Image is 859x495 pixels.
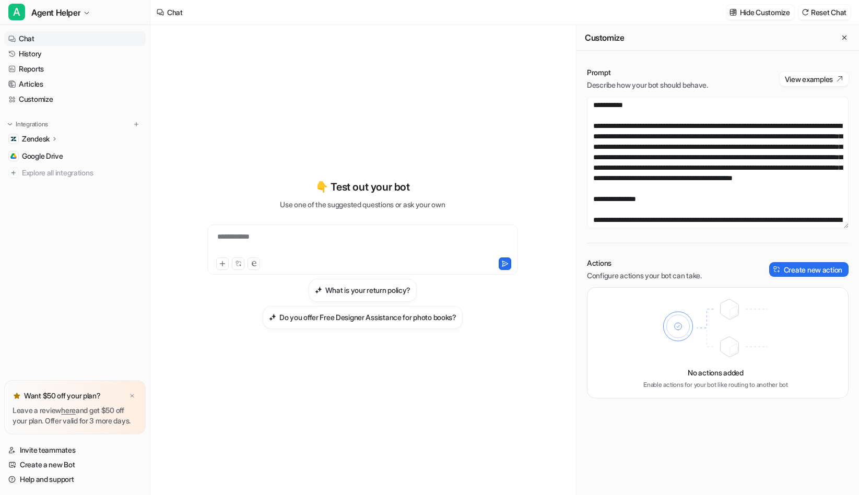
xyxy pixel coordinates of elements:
[10,136,17,142] img: Zendesk
[31,5,80,20] span: Agent Helper
[129,393,135,399] img: x
[4,443,146,457] a: Invite teammates
[13,392,21,400] img: star
[838,31,851,44] button: Close flyout
[4,92,146,107] a: Customize
[587,258,702,268] p: Actions
[4,77,146,91] a: Articles
[4,31,146,46] a: Chat
[279,312,456,323] h3: Do you offer Free Designer Assistance for photo books?
[4,149,146,163] a: Google DriveGoogle Drive
[587,270,702,281] p: Configure actions your bot can take.
[22,151,63,161] span: Google Drive
[22,134,50,144] p: Zendesk
[587,80,708,90] p: Describe how your bot should behave.
[315,179,409,195] p: 👇 Test out your bot
[133,121,140,128] img: menu_add.svg
[269,313,276,321] img: Do you offer Free Designer Assistance for photo books?
[13,405,137,426] p: Leave a review and get $50 off your plan. Offer valid for 3 more days.
[773,266,781,273] img: create-action-icon.svg
[780,72,849,86] button: View examples
[585,32,624,43] h2: Customize
[263,306,463,329] button: Do you offer Free Designer Assistance for photo books?Do you offer Free Designer Assistance for p...
[6,121,14,128] img: expand menu
[24,391,101,401] p: Want $50 off your plan?
[729,8,737,16] img: customize
[4,472,146,487] a: Help and support
[688,367,744,378] p: No actions added
[798,5,851,20] button: Reset Chat
[740,7,790,18] p: Hide Customize
[4,457,146,472] a: Create a new Bot
[10,153,17,159] img: Google Drive
[16,120,48,128] p: Integrations
[4,62,146,76] a: Reports
[315,286,322,294] img: What is your return policy?
[325,285,410,296] h3: What is your return policy?
[22,164,142,181] span: Explore all integrations
[280,199,445,210] p: Use one of the suggested questions or ask your own
[726,5,794,20] button: Hide Customize
[643,380,788,390] p: Enable actions for your bot like routing to another bot
[587,67,708,78] p: Prompt
[8,4,25,20] span: A
[4,166,146,180] a: Explore all integrations
[802,8,809,16] img: reset
[769,262,849,277] button: Create new action
[61,406,76,415] a: here
[309,279,417,302] button: What is your return policy?What is your return policy?
[4,119,51,129] button: Integrations
[167,7,183,18] div: Chat
[4,46,146,61] a: History
[8,168,19,178] img: explore all integrations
